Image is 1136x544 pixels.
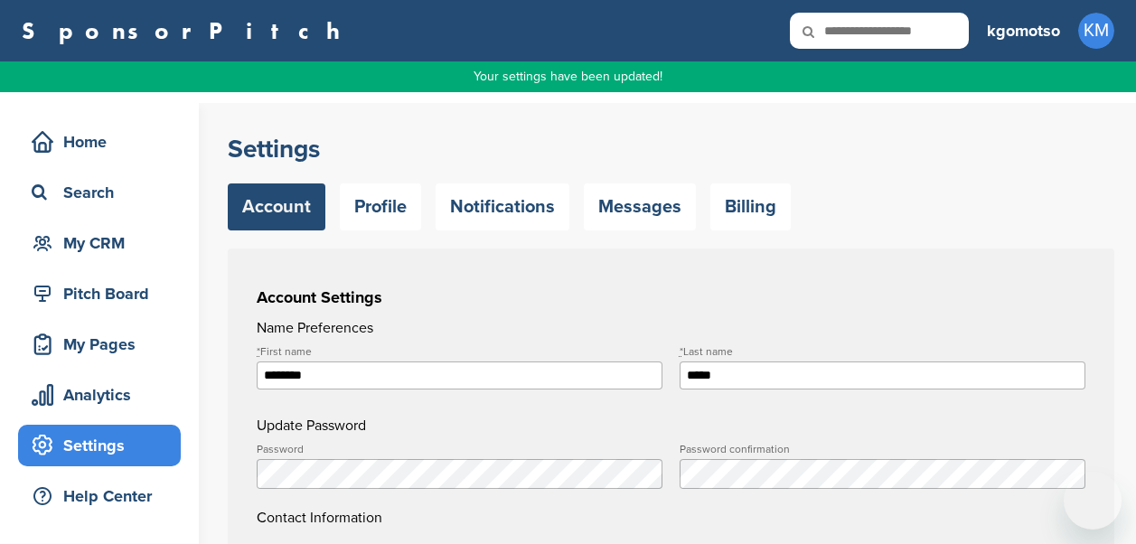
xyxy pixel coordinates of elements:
a: Pitch Board [18,273,181,314]
a: Settings [18,425,181,466]
a: My CRM [18,222,181,264]
iframe: Button to launch messaging window [1064,472,1122,530]
div: Pitch Board [27,277,181,310]
h4: Name Preferences [257,317,1085,339]
h2: Settings [228,133,1114,165]
a: Help Center [18,475,181,517]
label: Password [257,444,662,455]
a: SponsorPitch [22,19,352,42]
a: My Pages [18,324,181,365]
a: Billing [710,183,791,230]
label: Password confirmation [680,444,1085,455]
div: Settings [27,429,181,462]
a: Search [18,172,181,213]
a: kgomotso [987,11,1060,51]
a: Messages [584,183,696,230]
div: Help Center [27,480,181,512]
h4: Contact Information [257,444,1085,529]
label: First name [257,346,662,357]
h3: kgomotso [987,18,1060,43]
h3: Account Settings [257,285,1085,310]
a: Profile [340,183,421,230]
a: Account [228,183,325,230]
label: Last name [680,346,1085,357]
div: Analytics [27,379,181,411]
div: My CRM [27,227,181,259]
abbr: required [680,345,683,358]
abbr: required [257,345,260,358]
div: My Pages [27,328,181,361]
a: Analytics [18,374,181,416]
h4: Update Password [257,415,1085,436]
div: Search [27,176,181,209]
a: Home [18,121,181,163]
div: Home [27,126,181,158]
a: Notifications [436,183,569,230]
span: KM [1078,13,1114,49]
